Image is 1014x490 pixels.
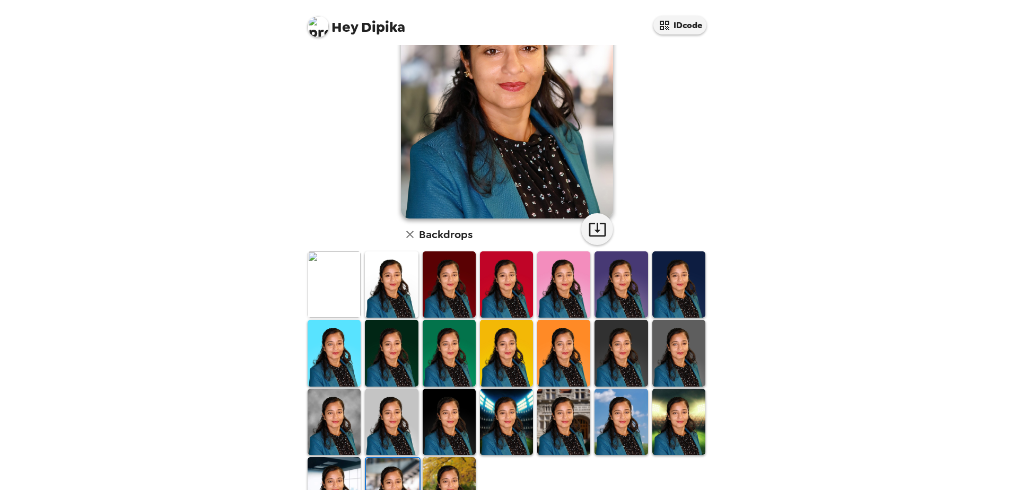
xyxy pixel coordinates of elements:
span: Dipika [308,11,405,34]
span: Hey [331,17,358,37]
img: profile pic [308,16,329,37]
h6: Backdrops [419,226,473,243]
img: Original [308,251,361,318]
button: IDcode [653,16,706,34]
